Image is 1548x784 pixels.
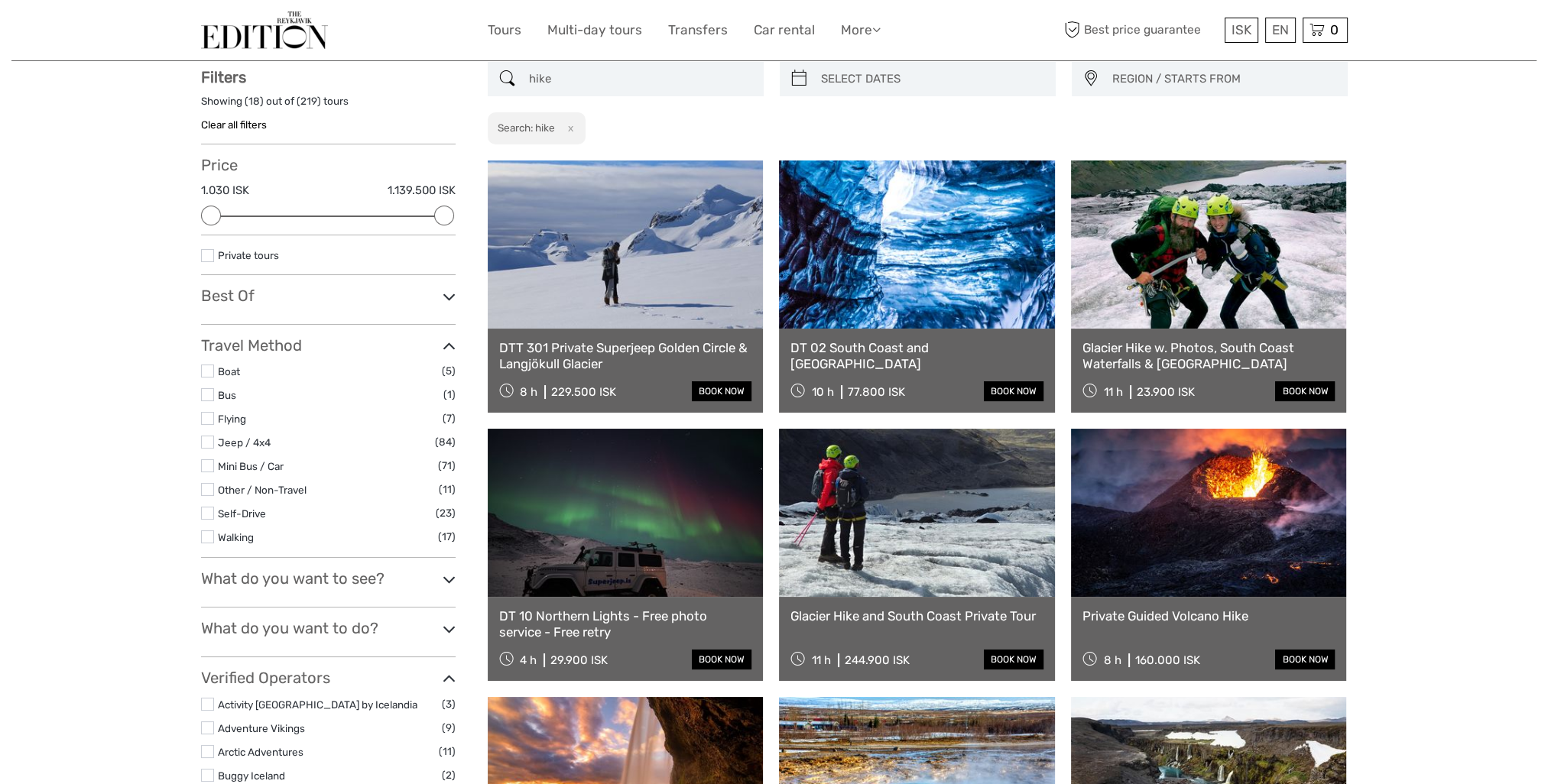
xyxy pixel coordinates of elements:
div: EN [1265,18,1296,43]
a: Self-Drive [218,507,266,520]
a: Multi-day tours [547,19,642,41]
h3: Verified Operators [201,669,456,687]
a: Glacier Hike w. Photos, South Coast Waterfalls & [GEOGRAPHIC_DATA] [1082,340,1335,371]
span: (3) [442,695,456,713]
label: 18 [248,94,260,109]
span: 11 h [1104,385,1123,399]
a: book now [692,381,751,401]
div: Showing ( ) out of ( ) tours [201,94,456,118]
a: book now [984,650,1043,669]
div: 244.900 ISK [845,653,910,667]
button: REGION / STARTS FROM [1105,66,1340,92]
a: Adventure Vikings [218,722,305,734]
span: (11) [439,743,456,760]
a: Clear all filters [201,118,267,131]
p: We're away right now. Please check back later! [21,27,173,39]
span: (1) [443,386,456,403]
div: 23.900 ISK [1137,385,1195,399]
a: Private Guided Volcano Hike [1082,608,1335,624]
button: Open LiveChat chat widget [176,24,194,42]
a: DT 02 South Coast and [GEOGRAPHIC_DATA] [790,340,1043,371]
span: Best price guarantee [1061,18,1221,43]
span: (17) [438,528,456,546]
a: book now [1275,381,1335,401]
a: Boat [218,365,240,377]
span: 8 h [1104,653,1121,667]
span: (7) [443,410,456,427]
div: 229.500 ISK [551,385,616,399]
h3: What do you want to see? [201,569,456,588]
a: Walking [218,531,254,543]
span: (2) [442,766,456,784]
a: Transfers [668,19,728,41]
label: 219 [300,94,317,109]
a: Glacier Hike and South Coast Private Tour [790,608,1043,624]
a: Jeep / 4x4 [218,436,271,449]
label: 1.030 ISK [201,183,249,199]
span: 8 h [520,385,537,399]
span: 4 h [520,653,537,667]
h3: Price [201,156,456,174]
a: book now [692,650,751,669]
a: Activity [GEOGRAPHIC_DATA] by Icelandia [218,698,417,711]
a: Tours [488,19,521,41]
a: DT 10 Northern Lights - Free photo service - Free retry [499,608,752,640]
span: (84) [435,433,456,451]
a: DTT 301 Private Superjeep Golden Circle & Langjökull Glacier [499,340,752,371]
span: (71) [438,457,456,475]
a: book now [984,381,1043,401]
span: (5) [442,362,456,380]
h3: Best Of [201,287,456,305]
a: Arctic Adventures [218,746,303,758]
a: Mini Bus / Car [218,460,284,472]
strong: Filters [201,68,246,86]
span: 11 h [812,653,831,667]
a: More [841,19,881,41]
span: 10 h [812,385,834,399]
a: book now [1275,650,1335,669]
label: 1.139.500 ISK [388,183,456,199]
span: (23) [436,504,456,522]
a: Private tours [218,249,279,261]
span: 0 [1328,22,1341,37]
h3: What do you want to do? [201,619,456,637]
h2: Search: hike [498,121,555,134]
img: The Reykjavík Edition [201,11,328,49]
input: SEARCH [523,66,756,92]
a: Car rental [754,19,815,41]
button: x [557,120,578,136]
a: Bus [218,389,236,401]
div: 160.000 ISK [1135,653,1200,667]
div: 77.800 ISK [848,385,905,399]
span: (11) [439,481,456,498]
span: ISK [1232,22,1251,37]
a: Flying [218,413,246,425]
div: 29.900 ISK [550,653,608,667]
input: SELECT DATES [815,66,1048,92]
span: (9) [442,719,456,737]
h3: Travel Method [201,336,456,355]
a: Buggy Iceland [218,769,285,782]
a: Other / Non-Travel [218,484,307,496]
